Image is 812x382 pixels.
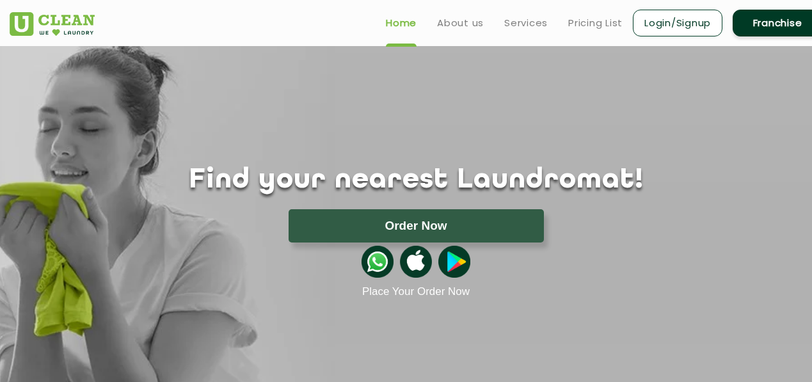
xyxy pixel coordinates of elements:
[633,10,722,36] a: Login/Signup
[437,15,484,31] a: About us
[386,15,417,31] a: Home
[289,209,544,243] button: Order Now
[362,285,470,298] a: Place Your Order Now
[438,246,470,278] img: playstoreicon.png
[504,15,548,31] a: Services
[400,246,432,278] img: apple-icon.png
[568,15,623,31] a: Pricing List
[10,12,95,36] img: UClean Laundry and Dry Cleaning
[362,246,394,278] img: whatsappicon.png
